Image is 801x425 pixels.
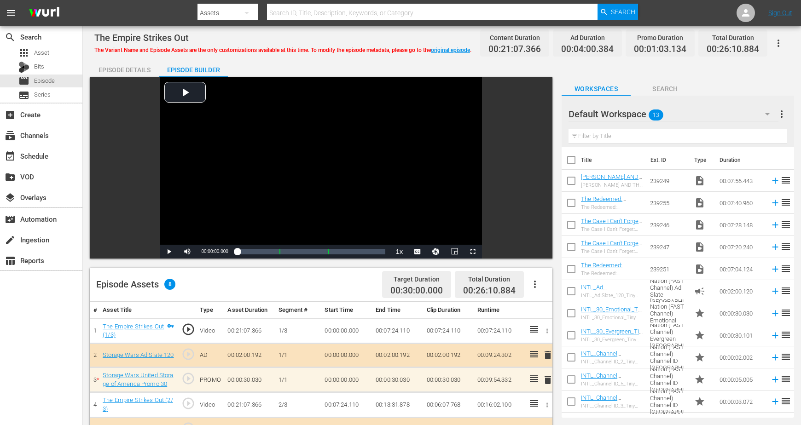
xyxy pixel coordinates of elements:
div: INTL_Ad Slate_120_Tiny House Nation [581,293,643,299]
td: Tiny House Nation (FAST Channel) Emotional CANADA [646,302,691,324]
svg: Add to Episode [770,330,780,340]
td: 239247 [646,236,691,258]
span: Overlays [5,192,16,203]
td: Video [196,318,224,343]
td: 00:00:00.000 [321,343,372,368]
a: The Redeemed: [PERSON_NAME] [581,262,626,276]
th: Title [581,147,645,173]
svg: Add to Episode [770,264,780,274]
td: 00:09:54.332 [474,368,525,392]
td: 00:00:03.072 [716,391,766,413]
td: 00:02:00.192 [372,343,423,368]
td: 1/1 [275,368,321,392]
td: 239255 [646,192,691,214]
th: Clip Duration [423,302,474,319]
a: INTL_Channel ID_5_Tiny House Nation [581,372,625,393]
svg: Add to Episode [770,176,780,186]
td: 2 [90,343,99,368]
div: Default Workspace [569,101,778,127]
th: # [90,302,99,319]
span: 13 [649,105,663,125]
span: Asset [34,48,49,57]
td: 00:21:07.366 [224,318,275,343]
a: The Empire Strikes Out (1/3) [103,323,164,339]
a: The Case I Can't Forget: [PERSON_NAME] [581,240,642,253]
span: Search [631,83,700,95]
span: The Variant Name and Episode Assets are the only customizations available at this time. To modify... [94,47,471,53]
span: Video [694,264,705,275]
span: reorder [780,241,791,252]
a: Storage Wars United Storage of America Promo 30 [103,372,173,387]
div: Total Duration [463,273,516,286]
td: 00:07:28.148 [716,214,766,236]
td: 00:00:00.000 [321,318,372,343]
svg: Add to Episode [770,374,780,385]
td: 239251 [646,258,691,280]
button: Episode Details [90,59,159,77]
span: 00:01:03.134 [634,44,686,55]
span: play_circle_outline [181,372,195,385]
svg: Add to Episode [770,308,780,318]
td: 00:00:02.002 [716,346,766,368]
span: Create [5,109,16,121]
td: 00:06:07.768 [423,392,474,417]
td: 00:07:24.110 [423,318,474,343]
td: 00:00:30.101 [716,324,766,346]
button: Picture-in-Picture [445,245,464,258]
span: play_circle_outline [181,396,195,410]
a: [PERSON_NAME] AND THE CASE OF HIS PARTNER [PERSON_NAME] [581,173,642,201]
span: reorder [780,197,791,208]
div: Video Player [160,77,482,258]
span: 8 [164,279,175,290]
span: The Empire Strikes Out [94,32,189,43]
span: Reports [5,255,16,266]
td: AD [196,343,224,368]
td: 239249 [646,170,691,192]
td: 239246 [646,214,691,236]
div: The Redeemed: [PERSON_NAME] [581,270,643,276]
div: Episode Details [90,59,159,81]
td: 00:00:30.030 [716,302,766,324]
a: INTL_30_Evergreen_Tiny House Nation_Promo [581,328,643,342]
span: movie [18,75,29,86]
svg: Add to Episode [770,286,780,296]
span: 00:26:10.884 [707,44,759,55]
span: Episode [34,76,55,86]
button: delete [542,349,553,362]
button: Playback Rate [390,245,408,258]
span: reorder [780,351,791,362]
div: The Redeemed: [PERSON_NAME] [581,204,643,210]
th: Segment # [275,302,321,319]
td: 00:07:04.124 [716,258,766,280]
td: 00:07:40.960 [716,192,766,214]
td: 2/3 [275,392,321,417]
button: more_vert [776,103,787,125]
td: 00:02:00.192 [423,343,474,368]
button: Mute [178,245,197,258]
td: 00:00:00.000 [321,368,372,392]
td: 00:13:31.878 [372,392,423,417]
td: PROMO [196,368,224,392]
td: Video [196,392,224,417]
td: 00:07:20.240 [716,236,766,258]
td: 00:07:24.110 [372,318,423,343]
span: Video [694,197,705,208]
span: Series [34,90,51,99]
td: 4 [90,392,99,417]
svg: Add to Episode [770,242,780,252]
td: 00:21:07.366 [224,392,275,417]
td: 00:07:24.110 [321,392,372,417]
td: 00:00:30.030 [372,368,423,392]
a: The Case I Can't Forget: [PERSON_NAME] [581,218,642,231]
span: more_vert [776,109,787,120]
svg: Add to Episode [770,352,780,362]
td: Tiny House Nation (FAST Channel) Channel ID [GEOGRAPHIC_DATA] [646,391,691,413]
span: Promo [694,396,705,407]
div: INTL_Channel ID_5_Tiny House Nation [581,381,643,387]
span: reorder [780,285,791,296]
a: original episode [431,47,470,53]
span: Promo [694,308,705,319]
button: Search [598,4,638,20]
span: Bits [34,62,44,71]
a: The Redeemed: [PERSON_NAME] [581,195,626,209]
